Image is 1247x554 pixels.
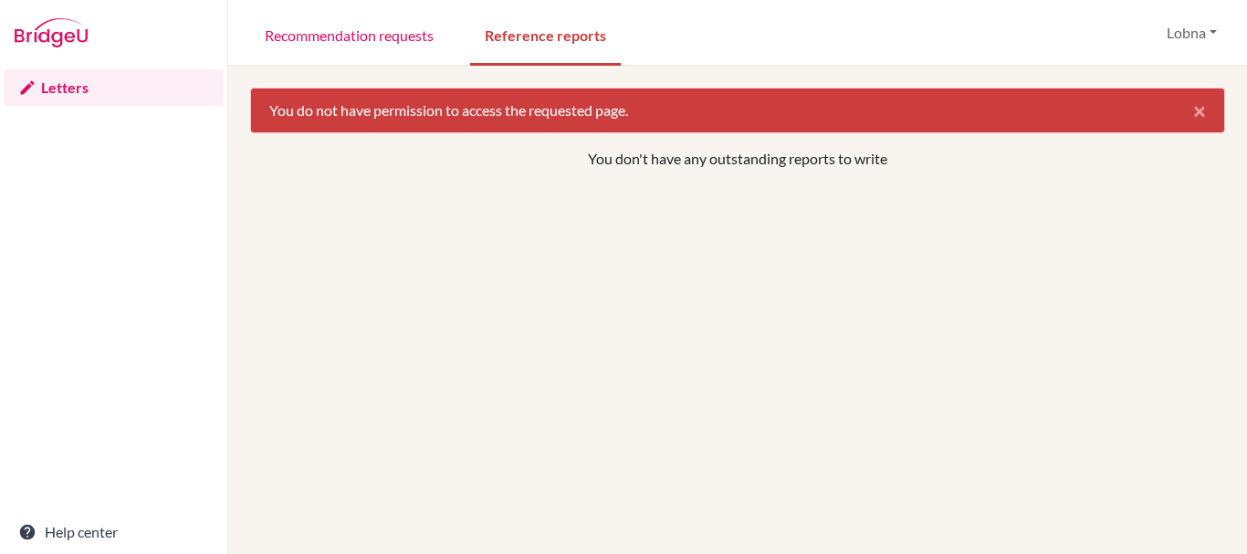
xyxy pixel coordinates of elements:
button: Lobna [1158,16,1225,50]
div: You do not have permission to access the requested page. [250,88,1225,133]
a: Help center [4,514,224,550]
a: Letters [4,69,224,106]
a: Reference reports [470,3,621,66]
a: Recommendation requests [250,3,448,66]
button: Close [1175,89,1224,132]
p: You don't have any outstanding reports to write [345,148,1130,170]
img: Bridge-U [15,18,88,47]
span: × [1193,97,1206,123]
